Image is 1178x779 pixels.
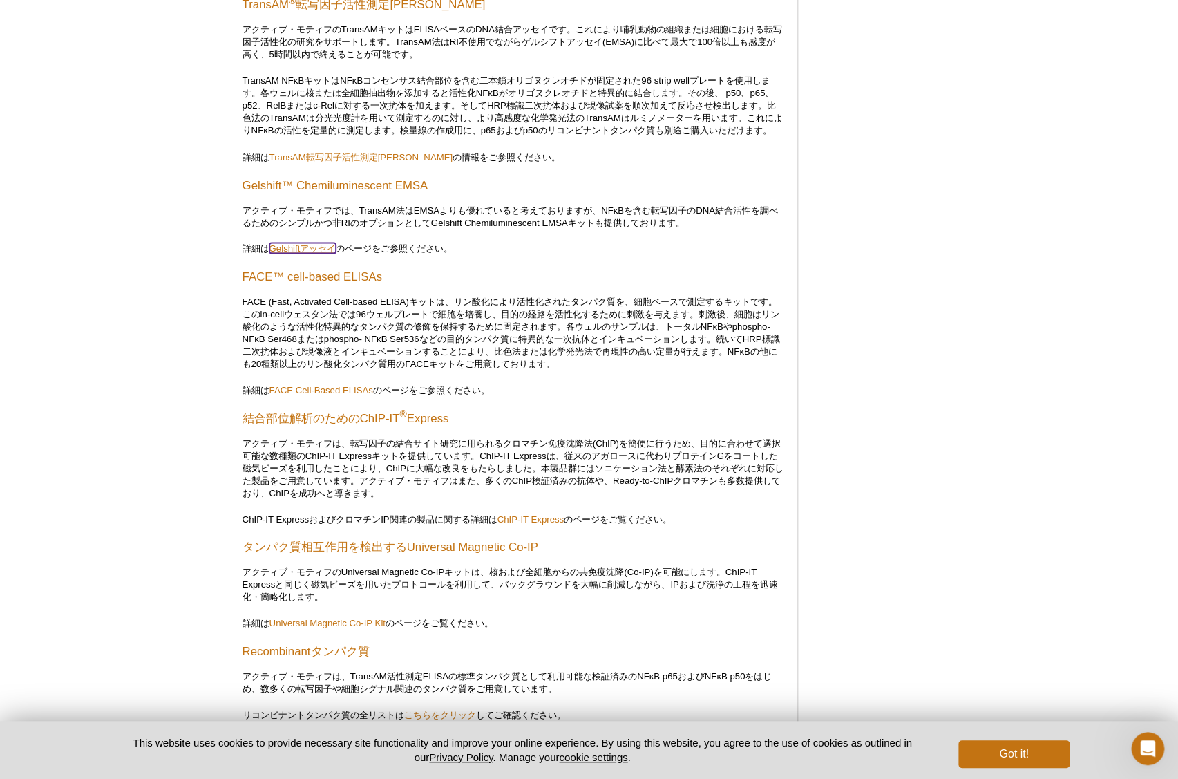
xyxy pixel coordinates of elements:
p: アクティブ・モティフは、TransAM活性測定ELISAの標準タンパク質として利用可能な検証済みのNFκB p65およびNFκB p50をはじめ、数多くの転写因子や細胞シグナル関連のタンパク質を... [243,670,783,695]
button: cookie settings [559,751,627,763]
p: 詳細は のページをご参照ください。 [243,242,783,254]
a: Gelshift™ Chemiluminescent EMSA [243,177,428,194]
p: アクティブ・モティフでは、TransAM法はEMSAよりも優れていると考えておりますが、NFκBを含む転写因子のDNA結合活性を調べるためのシンプルかつ非RIのオプションとしてGelshift ... [243,204,783,229]
p: TransAM NFκBキットはNFκBコンセンサス結合部位を含む二本鎖オリゴヌクレオチドが固定された96 strip wellプレートを使用します。各ウェルに核または全細胞抽出物を添加すると活... [243,75,783,137]
a: タンパク質相互作用を検出するUniversal Magnetic Co-IP [243,538,538,555]
p: FACE (Fast, Activated Cell-based ELISA)キットは、リン酸化により活性化されたタンパク質を、細胞ベースで測定するキットです。このin-cellウェスタン法では... [243,295,783,370]
p: ChIP-IT ExpressおよびクロマチンIP関連の製品に関する詳細は のページをご覧ください。 [243,513,783,525]
a: こちらをクリック [404,709,476,720]
p: アクティブ・モティフのUniversal Magnetic Co-IPキットは、核および全細胞からの共免疫沈降(Co-IP)を可能にします。ChIP-IT Expressと同じく磁気ビーズを用い... [243,565,783,603]
a: FACE Cell-Based ELISAs [269,384,373,395]
p: 詳細は の情報をご参照ください。 [243,151,783,163]
p: アクティブ・モティフのTransAMキットはELISAベースのDNA結合アッセイです。これにより哺乳動物の組織または細胞における転写因子活性化の研究をサポートします。TransAM法はRI不使用... [243,24,783,61]
a: Gelshiftアッセイ [269,243,336,253]
p: リコンビナントタンパク質の全リストは してご確認ください。 [243,708,783,721]
p: 詳細は のページをご覧ください。 [243,617,783,629]
a: Universal Magnetic Co-IP Kit [269,617,386,628]
button: Got it! [958,740,1069,768]
p: 詳細は のページをご参照ください。 [243,384,783,396]
a: Privacy Policy [429,751,493,763]
p: アクティブ・モティフは、転写因子の結合サイト研究に用られるクロマチン免疫沈降法(ChIP)を簡便に行うため、目的に合わせて選択可能な数種類のChIP-IT Expressキットを提供しています。... [243,437,783,499]
a: ChIP-IT Express [497,514,564,524]
a: FACE™ cell-based ELISAs [243,268,382,285]
p: This website uses cookies to provide necessary site functionality and improve your online experie... [109,735,936,764]
sup: ® [399,408,406,419]
a: TransAM転写因子活性測定[PERSON_NAME] [269,151,453,162]
a: Recombinantタンパク質 [243,643,370,659]
iframe: Intercom live chat [1131,732,1164,765]
a: 結合部位解析のためのChIP-IT®Express [243,410,449,426]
